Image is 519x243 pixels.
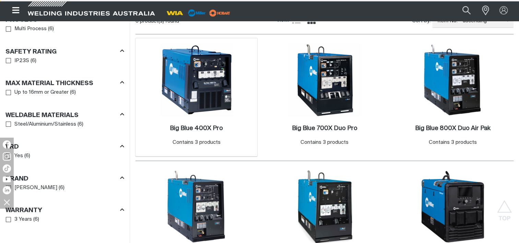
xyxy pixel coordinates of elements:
span: Sort by: [412,17,430,25]
span: ( 6 ) [24,152,30,160]
a: Big Blue 400X Pro [170,125,223,132]
span: Item No. - ascending [432,17,506,25]
span: ( 6 ) [59,184,64,192]
a: miller [207,10,232,15]
button: Scroll to top [497,200,512,216]
h2: Big Blue 800X Duo Air Pak [415,125,490,131]
span: Steel/Aluminium/Stainless [14,120,76,128]
ul: Brand [6,183,124,193]
span: ( 6 ) [48,25,54,33]
div: Max Material Thickness [5,79,124,88]
input: Product name or item number... [446,3,478,18]
a: Big Blue 800X Duo Air Pak [415,125,490,132]
div: Warranty [5,206,124,215]
ul: Process [6,24,124,34]
aside: Filters [5,12,124,224]
div: 6 [135,18,276,25]
ul: Warranty [6,215,124,224]
div: Brand [5,174,124,183]
img: Big Blue 700X Duo Pro [288,43,361,117]
img: Instagram [3,152,11,161]
button: Search products [455,3,478,18]
span: product(s) found [140,19,179,24]
div: Safety Rating [5,47,124,56]
div: Weldable Materials [5,110,124,119]
span: ( 6 ) [31,57,36,65]
a: Yes [6,151,23,161]
span: Multi Process [14,25,47,33]
img: TikTok [3,164,11,173]
h3: Warranty [5,207,42,215]
a: IP23S [6,56,29,66]
ul: Weldable Materials [6,120,124,129]
a: Multi Process [6,24,47,34]
div: VRD [5,142,124,151]
a: 3 Years [6,215,32,224]
img: YouTube [3,176,11,182]
h3: Max Material Thickness [5,80,93,88]
ul: VRD [6,151,124,161]
h3: Weldable Materials [5,112,79,119]
span: ( 6 ) [78,120,83,128]
h3: Brand [5,175,28,183]
a: Steel/Aluminium/Stainless [6,120,76,129]
ul: Max Material Thickness [6,88,124,97]
div: Contains 3 products [300,139,349,147]
ul: Safety Rating [6,56,124,66]
a: Up to 16mm or Greater [6,88,69,97]
span: Up to 16mm or Greater [14,89,69,96]
img: Big Blue 800X Duo Air Pak [416,43,489,117]
a: [PERSON_NAME] [6,183,57,193]
h2: Big Blue 400X Pro [170,125,223,131]
span: 3 Years [14,216,32,223]
img: LinkedIn [3,186,11,194]
span: ( 6 ) [33,216,39,223]
h3: Safety Rating [5,48,57,56]
img: Big Blue 400X Pro [160,43,233,117]
img: Facebook [3,140,11,149]
img: hide socials [1,196,13,208]
span: Yes [14,152,23,160]
section: Product list controls [135,12,514,30]
span: ( 6 ) [70,89,76,96]
div: Contains 3 products [428,139,476,147]
h2: Big Blue 700X Duo Pro [292,125,357,131]
img: miller [207,8,232,18]
div: Contains 3 products [173,139,221,147]
span: IP23S [14,57,29,65]
a: Big Blue 700X Duo Pro [292,125,357,132]
span: [PERSON_NAME] [14,184,57,192]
